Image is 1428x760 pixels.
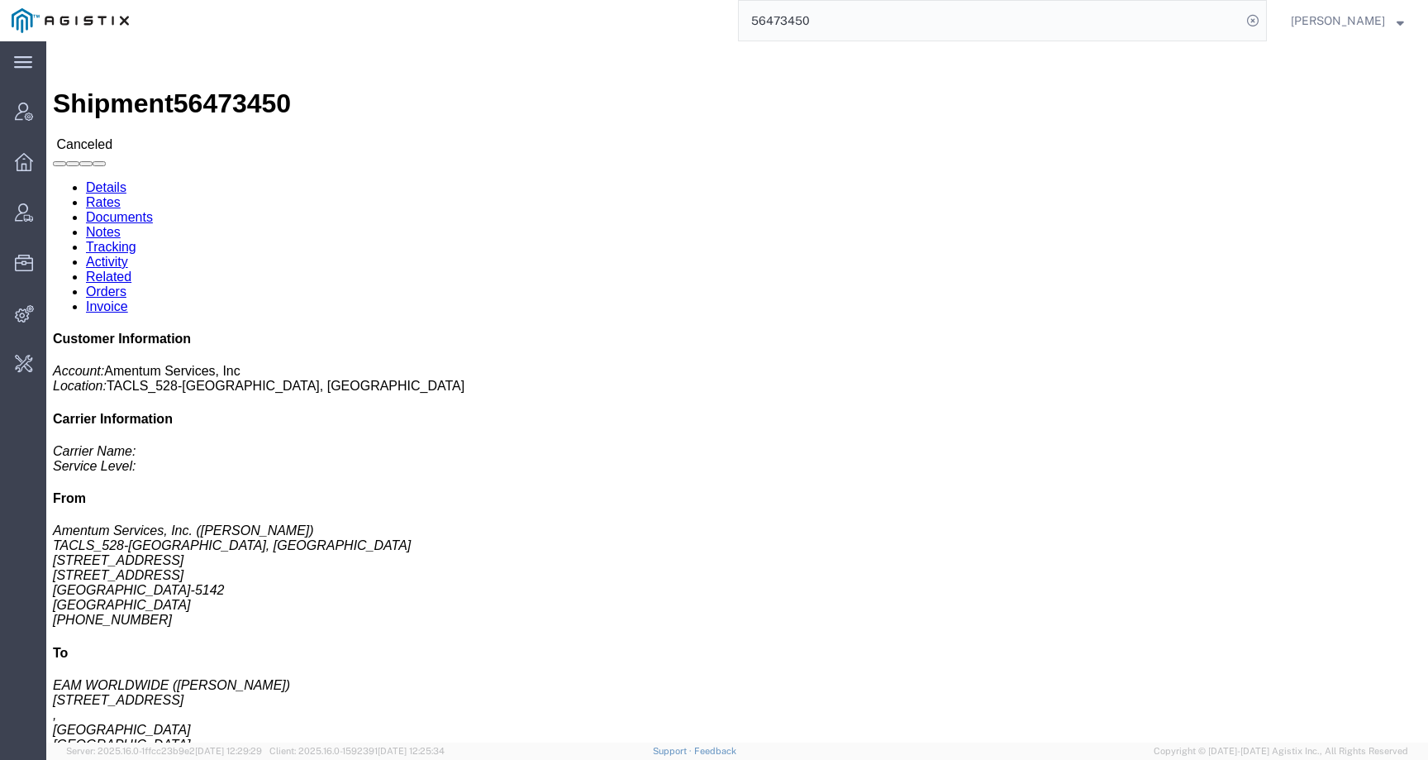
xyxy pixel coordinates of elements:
img: logo [12,8,129,33]
a: Support [653,746,694,756]
span: [DATE] 12:25:34 [378,746,445,756]
span: Kate Petrenko [1291,12,1385,30]
span: Server: 2025.16.0-1ffcc23b9e2 [66,746,262,756]
span: Copyright © [DATE]-[DATE] Agistix Inc., All Rights Reserved [1154,744,1408,758]
span: Client: 2025.16.0-1592391 [269,746,445,756]
button: [PERSON_NAME] [1290,11,1405,31]
a: Feedback [694,746,736,756]
iframe: FS Legacy Container [46,41,1428,743]
span: [DATE] 12:29:29 [195,746,262,756]
input: Search for shipment number, reference number [739,1,1241,41]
